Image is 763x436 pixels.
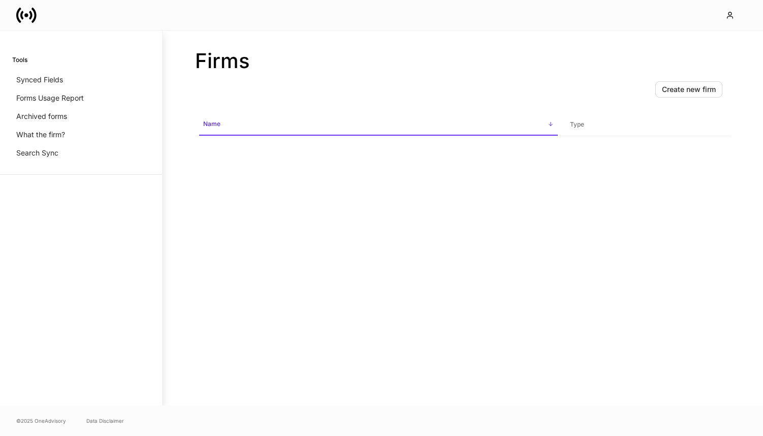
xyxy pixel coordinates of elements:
[12,89,150,107] a: Forms Usage Report
[662,84,716,95] div: Create new firm
[566,114,726,135] span: Type
[570,119,584,129] h6: Type
[16,93,84,103] p: Forms Usage Report
[12,144,150,162] a: Search Sync
[16,148,58,158] p: Search Sync
[12,71,150,89] a: Synced Fields
[16,111,67,121] p: Archived forms
[16,75,63,85] p: Synced Fields
[86,417,124,425] a: Data Disclaimer
[199,114,558,136] span: Name
[195,49,730,73] h2: Firms
[203,119,220,129] h6: Name
[12,107,150,126] a: Archived forms
[16,130,65,140] p: What the firm?
[12,55,27,65] h6: Tools
[16,417,66,425] span: © 2025 OneAdvisory
[655,81,722,98] button: Create new firm
[12,126,150,144] a: What the firm?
